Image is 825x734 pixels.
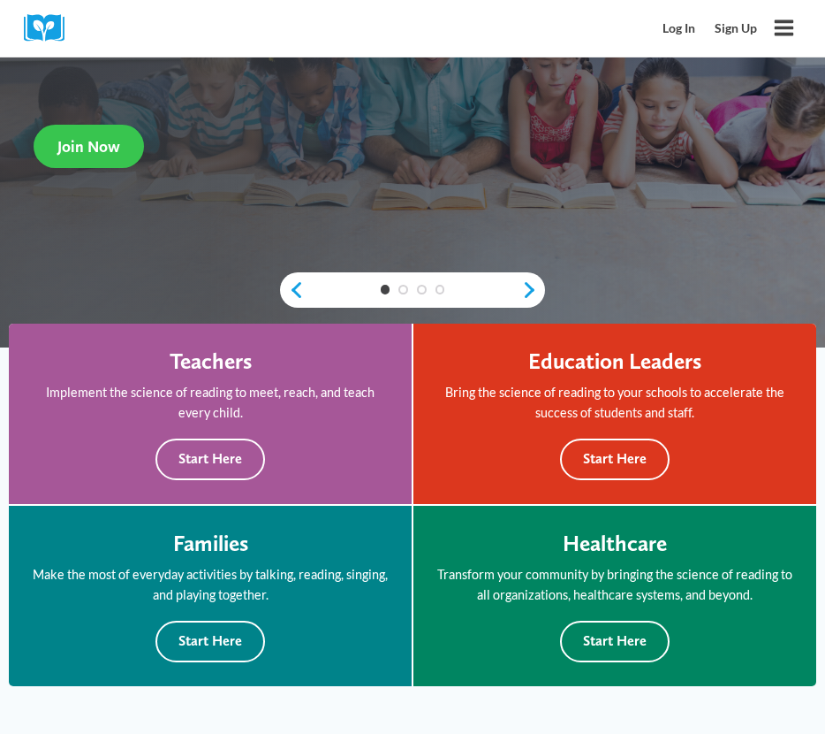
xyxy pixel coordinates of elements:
[57,137,120,156] span: Join Now
[280,280,304,300] a: previous
[33,382,388,423] p: Implement the science of reading to meet, reach, and teach every child.
[654,12,706,45] a: Log In
[34,125,144,168] a: Join Now
[33,564,388,605] p: Make the most of everyday activities by talking, reading, singing, and playing together.
[381,285,390,294] a: 1
[528,348,701,374] h4: Education Leaders
[435,285,445,294] a: 4
[767,11,801,45] button: Open menu
[413,506,816,686] a: Healthcare Transform your community by bringing the science of reading to all organizations, heal...
[417,285,427,294] a: 3
[9,324,412,504] a: Teachers Implement the science of reading to meet, reach, and teach every child. Start Here
[560,621,670,662] button: Start Here
[155,621,265,662] button: Start Here
[9,506,412,686] a: Families Make the most of everyday activities by talking, reading, singing, and playing together....
[24,14,77,42] img: Cox Campus
[173,530,248,556] h4: Families
[654,12,767,45] nav: Secondary Mobile Navigation
[280,272,545,308] div: content slider buttons
[437,382,792,423] p: Bring the science of reading to your schools to accelerate the success of students and staff.
[521,280,545,300] a: next
[560,439,670,480] button: Start Here
[155,439,265,480] button: Start Here
[437,564,792,605] p: Transform your community by bringing the science of reading to all organizations, healthcare syst...
[413,324,816,504] a: Education Leaders Bring the science of reading to your schools to accelerate the success of stude...
[705,12,767,45] a: Sign Up
[398,285,408,294] a: 2
[170,348,252,374] h4: Teachers
[563,530,667,556] h4: Healthcare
